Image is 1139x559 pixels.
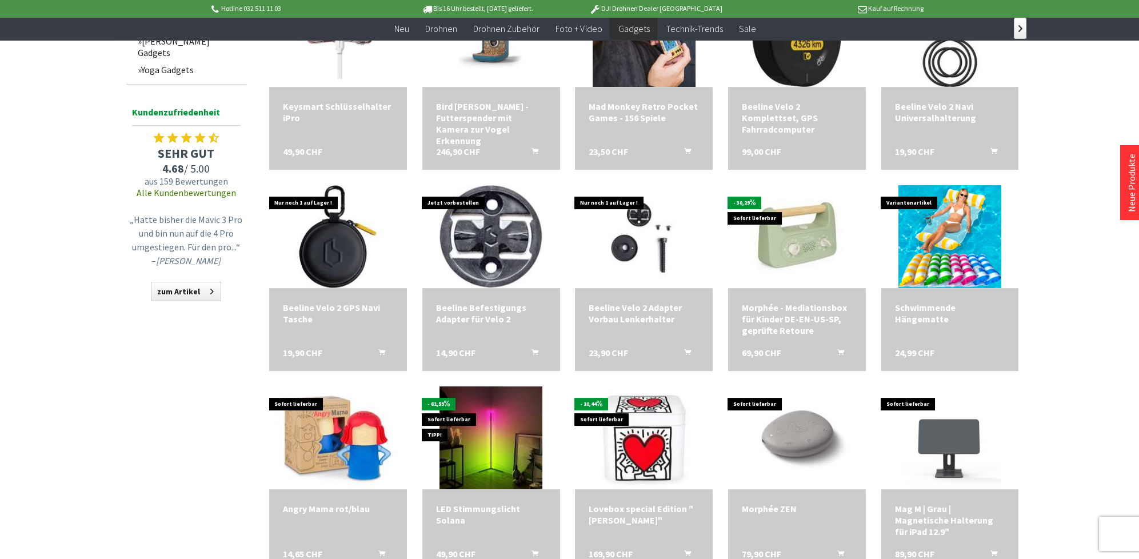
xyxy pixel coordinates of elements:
div: Beeline Velo 2 Navi Universalhalterung [895,101,1005,123]
a: Yoga Gadgets [132,61,246,78]
div: Keysmart Schlüsselhalter iPro [283,101,393,123]
span: 23,90 CHF [589,347,628,358]
a: Bird [PERSON_NAME] - Futterspender mit Kamera zur Vogel Erkennung 246,90 CHF In den Warenkorb [436,101,546,146]
a: Neu [386,17,417,41]
a: Technik-Trends [657,17,730,41]
span: Drohnen [425,23,457,34]
img: Beeline Velo 2 GPS Navi Tasche [286,185,389,288]
div: Beeline Velo 2 GPS Navi Tasche [283,302,393,325]
a: Beeline Velo 2 Komplettset, GPS Fahrradcomputer 99,00 CHF [742,101,852,135]
span: Technik-Trends [665,23,722,34]
img: Lovebox special Edition "Keith Haring" [593,386,696,489]
a: Beeline Velo 2 Navi Universalhalterung 19,90 CHF In den Warenkorb [895,101,1005,123]
span: 4.68 [162,161,184,175]
span: 14,90 CHF [436,347,475,358]
span: Foto + Video [555,23,602,34]
a: Morphée ZEN 79,90 CHF In den Warenkorb [742,503,852,514]
a: Drohnen Zubehör [465,17,547,41]
img: Morphée ZEN [745,386,848,489]
button: In den Warenkorb [670,347,698,362]
a: Mad Monkey Retro Pocket Games - 156 Spiele 23,50 CHF In den Warenkorb [589,101,699,123]
em: [PERSON_NAME] [156,255,221,266]
div: Mag M | Grau | Magnetische Halterung für iPad 12.9" [895,503,1005,537]
a: Lovebox special Edition "[PERSON_NAME]" 169,90 CHF In den Warenkorb [589,503,699,526]
a: Keysmart Schlüsselhalter iPro 49,90 CHF [283,101,393,123]
span: SEHR GUT [126,145,246,161]
div: Lovebox special Edition "[PERSON_NAME]" [589,503,699,526]
div: Beeline Velo 2 Komplettset, GPS Fahrradcomputer [742,101,852,135]
button: In den Warenkorb [824,347,851,362]
a: Beeline Velo 2 GPS Navi Tasche 19,90 CHF In den Warenkorb [283,302,393,325]
a: Schwimmende Hängematte 24,99 CHF [895,302,1005,325]
div: Schwimmende Hängematte [895,302,1005,325]
p: Kauf auf Rechnung [745,2,924,15]
button: In den Warenkorb [365,347,392,362]
span: 19,90 CHF [283,347,322,358]
a: Morphée - Mediationsbox für Kinder DE-EN-US-SP, geprüfte Retoure 69,90 CHF In den Warenkorb [742,302,852,336]
a: Foto + Video [547,17,610,41]
div: LED Stimmungslicht Solana [436,503,546,526]
img: LED Stimmungslicht Solana [439,386,542,489]
span: Sale [738,23,756,34]
span: 24,99 CHF [895,347,934,358]
span: / 5.00 [126,161,246,175]
a: Mag M | Grau | Magnetische Halterung für iPad 12.9" 89,90 CHF In den Warenkorb [895,503,1005,537]
a: zum Artikel [151,282,221,301]
span: 99,00 CHF [742,146,781,157]
div: Mad Monkey Retro Pocket Games - 156 Spiele [589,101,699,123]
div: Morphée - Mediationsbox für Kinder DE-EN-US-SP, geprüfte Retoure [742,302,852,336]
button: In den Warenkorb [670,146,698,161]
span: Drohnen Zubehör [473,23,539,34]
span: 69,90 CHF [742,347,781,358]
img: Beeline Befestigungs Adapter für Velo 2 [439,185,542,288]
img: Angry Mama rot/blau [269,386,406,489]
a: Sale [730,17,764,41]
span: Kundenzufriedenheit [132,105,241,126]
div: Morphée ZEN [742,503,852,514]
a: Neue Produkte [1126,154,1137,212]
div: Angry Mama rot/blau [283,503,393,514]
span: 246,90 CHF [436,146,480,157]
span: Neu [394,23,409,34]
p: Hotline 032 511 11 03 [209,2,387,15]
span: 49,90 CHF [283,146,322,157]
button: In den Warenkorb [518,347,545,362]
a: LED Stimmungslicht Solana 49,90 CHF In den Warenkorb [436,503,546,526]
a: Angry Mama rot/blau 14,65 CHF In den Warenkorb [283,503,393,514]
span: aus 159 Bewertungen [126,175,246,187]
a: Drohnen [417,17,465,41]
span: 23,50 CHF [589,146,628,157]
img: Beeline Velo 2 Adapter Vorbau Lenkerhalter [593,185,696,288]
a: Beeline Befestigungs Adapter für Velo 2 14,90 CHF In den Warenkorb [436,302,546,325]
span: Gadgets [618,23,649,34]
button: In den Warenkorb [518,146,545,161]
span: 19,90 CHF [895,146,934,157]
img: Morphée - Mediationsbox für Kinder DE-EN-US-SP, geprüfte Retoure [751,191,842,282]
a: Gadgets [610,17,657,41]
p: „Hatte bisher die Mavic 3 Pro und bin nun auf die 4 Pro umgestiegen. Für den pro...“ – [129,213,243,267]
span:  [1018,25,1022,32]
div: Beeline Befestigungs Adapter für Velo 2 [436,302,546,325]
p: Bis 16 Uhr bestellt, [DATE] geliefert. [388,2,566,15]
div: Beeline Velo 2 Adapter Vorbau Lenkerhalter [589,302,699,325]
a: Beeline Velo 2 Adapter Vorbau Lenkerhalter 23,90 CHF In den Warenkorb [589,302,699,325]
a: [PERSON_NAME] Gadgets [132,33,246,61]
img: Schwimmende Hängematte [898,185,1001,288]
a: Alle Kundenbewertungen [137,187,236,198]
button: In den Warenkorb [976,146,1004,161]
div: Bird [PERSON_NAME] - Futterspender mit Kamera zur Vogel Erkennung [436,101,546,146]
p: DJI Drohnen Dealer [GEOGRAPHIC_DATA] [566,2,745,15]
img: Mag M | Grau | Magnetische Halterung für iPad 12.9" [898,386,1001,489]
